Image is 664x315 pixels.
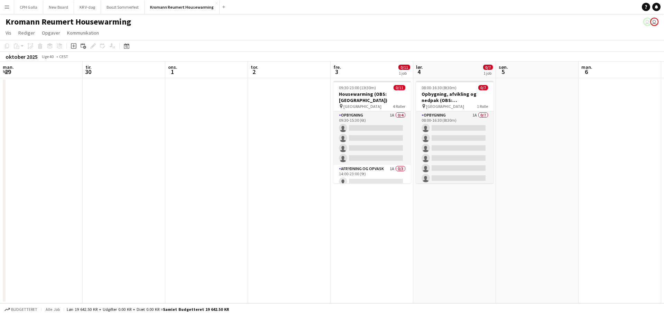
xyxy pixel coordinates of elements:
div: 1 job [399,71,410,76]
span: 5 [498,68,508,76]
span: 0/7 [478,85,488,90]
span: søn. [499,64,508,70]
span: 0/11 [398,65,410,70]
span: 1 [167,68,177,76]
div: oktober 2025 [6,53,38,60]
div: CEST [59,54,68,59]
span: 09:30-23:00 (13t30m) [339,85,376,90]
button: New Board [43,0,74,14]
span: lør. [416,64,423,70]
span: 2 [250,68,258,76]
span: 30 [84,68,92,76]
span: 08:00-16:30 (8t30m) [422,85,456,90]
span: 4 Roller [393,104,405,109]
button: Kromann Reumert Housewarming [145,0,220,14]
span: 1 Rolle [477,104,488,109]
app-card-role: Afrydning og opvask1A0/314:00-23:00 (9t) [333,165,411,209]
span: 6 [580,68,592,76]
span: 0/11 [394,85,405,90]
a: Rediger [16,28,38,37]
a: Kommunikation [64,28,102,37]
a: Opgaver [39,28,63,37]
span: Alle job [44,307,61,312]
span: Vis [6,30,11,36]
span: Kommunikation [67,30,99,36]
span: Opgaver [42,30,60,36]
span: man. [3,64,14,70]
span: ons. [168,64,177,70]
h3: Opbygning, afvikling og nedpak (OBS: [GEOGRAPHIC_DATA]) [416,91,494,103]
span: tor. [251,64,258,70]
span: [GEOGRAPHIC_DATA] [343,104,381,109]
div: Løn 19 642.50 KR + Udgifter 0.00 KR + Diæt 0.00 KR = [67,307,229,312]
button: Boozt Sommerfest [101,0,145,14]
app-user-avatar: Carla Sørensen [650,18,658,26]
span: fre. [333,64,341,70]
h1: Kromann Reumert Housewarming [6,17,131,27]
app-job-card: 09:30-23:00 (13t30m)0/11Housewarming (OBS: [GEOGRAPHIC_DATA]) [GEOGRAPHIC_DATA]4 RollerOpbygning1... [333,81,411,183]
span: Samlet budgetteret 19 642.50 KR [163,307,229,312]
span: Rediger [18,30,35,36]
span: 4 [415,68,423,76]
h3: Housewarming (OBS: [GEOGRAPHIC_DATA]) [333,91,411,103]
button: CPH Galla [14,0,43,14]
app-card-role: Opbygning1A0/708:00-16:30 (8t30m) [416,111,494,195]
app-job-card: 08:00-16:30 (8t30m)0/7Opbygning, afvikling og nedpak (OBS: [GEOGRAPHIC_DATA]) [GEOGRAPHIC_DATA]1 ... [416,81,494,183]
span: 29 [2,68,14,76]
span: tir. [85,64,92,70]
app-user-avatar: Carla Sørensen [643,18,652,26]
span: [GEOGRAPHIC_DATA] [426,104,464,109]
button: Budgetteret [3,306,38,313]
span: 0/7 [483,65,493,70]
span: man. [581,64,592,70]
button: KR V-dag [74,0,101,14]
div: 1 job [483,71,492,76]
app-card-role: Opbygning1A0/409:30-15:30 (6t) [333,111,411,165]
a: Vis [3,28,14,37]
span: Uge 40 [39,54,56,59]
span: 3 [332,68,341,76]
span: Budgetteret [11,307,37,312]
